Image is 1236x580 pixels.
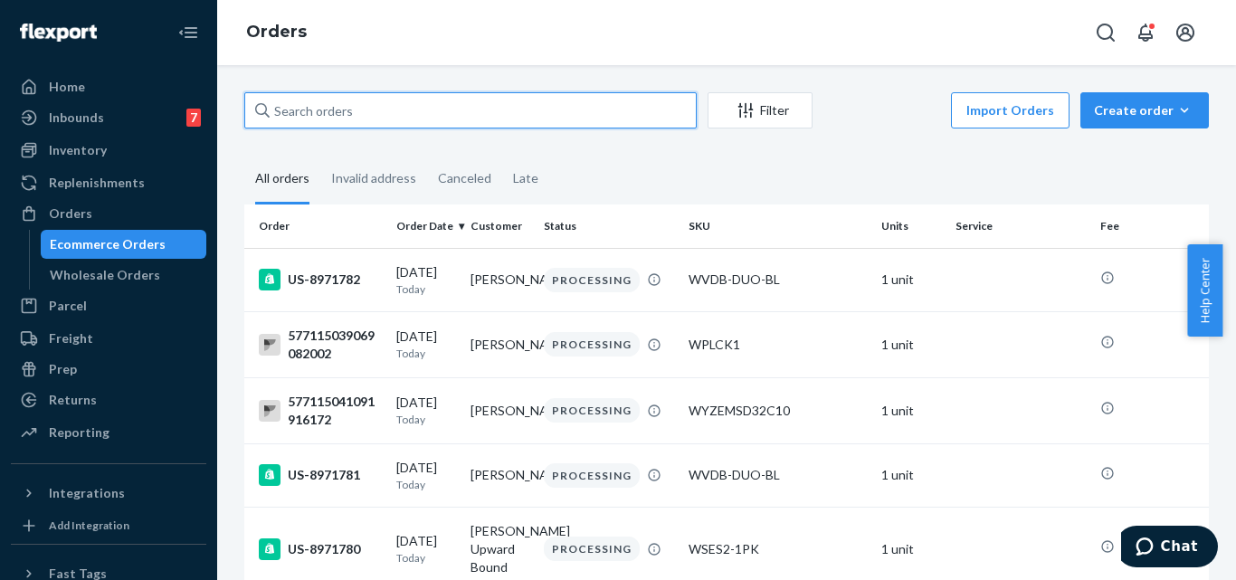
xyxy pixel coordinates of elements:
td: 1 unit [874,443,948,507]
div: Freight [49,329,93,347]
a: Reporting [11,418,206,447]
td: [PERSON_NAME] [463,248,537,311]
div: Add Integration [49,518,129,533]
a: Home [11,72,206,101]
button: Filter [708,92,813,128]
div: PROCESSING [544,268,640,292]
a: Inbounds7 [11,103,206,132]
a: Parcel [11,291,206,320]
button: Help Center [1187,244,1222,337]
div: All orders [255,155,309,204]
div: Prep [49,360,77,378]
div: Inventory [49,141,107,159]
a: Wholesale Orders [41,261,207,290]
th: Units [874,204,948,248]
div: Ecommerce Orders [50,235,166,253]
button: Integrations [11,479,206,508]
div: US-8971781 [259,464,382,486]
div: WVDB-DUO-BL [689,466,867,484]
td: [PERSON_NAME] [463,311,537,377]
div: PROCESSING [544,332,640,357]
td: 1 unit [874,311,948,377]
ol: breadcrumbs [232,6,321,59]
p: Today [396,477,456,492]
button: Open account menu [1167,14,1203,51]
a: Returns [11,385,206,414]
img: Flexport logo [20,24,97,42]
a: Orders [11,199,206,228]
div: Filter [708,101,812,119]
p: Today [396,550,456,566]
div: Parcel [49,297,87,315]
th: Status [537,204,681,248]
th: Order Date [389,204,463,248]
div: WPLCK1 [689,336,867,354]
button: Open notifications [1127,14,1164,51]
input: Search orders [244,92,697,128]
iframe: Opens a widget where you can chat to one of our agents [1121,526,1218,571]
div: Orders [49,204,92,223]
button: Close Navigation [170,14,206,51]
div: PROCESSING [544,398,640,423]
div: Replenishments [49,174,145,192]
div: Returns [49,391,97,409]
td: 1 unit [874,377,948,443]
a: Orders [246,22,307,42]
div: [DATE] [396,394,456,427]
button: Create order [1080,92,1209,128]
p: Today [396,412,456,427]
div: [DATE] [396,328,456,361]
div: US-8971780 [259,538,382,560]
div: Customer [471,218,530,233]
div: PROCESSING [544,463,640,488]
div: Create order [1094,101,1195,119]
div: Inbounds [49,109,104,127]
p: Today [396,346,456,361]
button: Import Orders [951,92,1070,128]
div: PROCESSING [544,537,640,561]
div: 577115039069082002 [259,327,382,363]
th: Fee [1093,204,1209,248]
div: WSES2-1PK [689,540,867,558]
div: WYZEMSD32C10 [689,402,867,420]
div: [DATE] [396,532,456,566]
div: US-8971782 [259,269,382,290]
a: Prep [11,355,206,384]
p: Today [396,281,456,297]
div: Late [513,155,538,202]
th: Service [948,204,1093,248]
td: [PERSON_NAME] [463,443,537,507]
td: 1 unit [874,248,948,311]
a: Freight [11,324,206,353]
a: Inventory [11,136,206,165]
div: [DATE] [396,263,456,297]
div: Home [49,78,85,96]
a: Replenishments [11,168,206,197]
th: Order [244,204,389,248]
a: Add Integration [11,515,206,537]
div: [DATE] [396,459,456,492]
div: WVDB-DUO-BL [689,271,867,289]
div: Wholesale Orders [50,266,160,284]
div: 7 [186,109,201,127]
th: SKU [681,204,874,248]
button: Open Search Box [1088,14,1124,51]
div: 577115041091916172 [259,393,382,429]
div: Reporting [49,423,109,442]
div: Invalid address [331,155,416,202]
div: Canceled [438,155,491,202]
div: Integrations [49,484,125,502]
a: Ecommerce Orders [41,230,207,259]
td: [PERSON_NAME] [463,377,537,443]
